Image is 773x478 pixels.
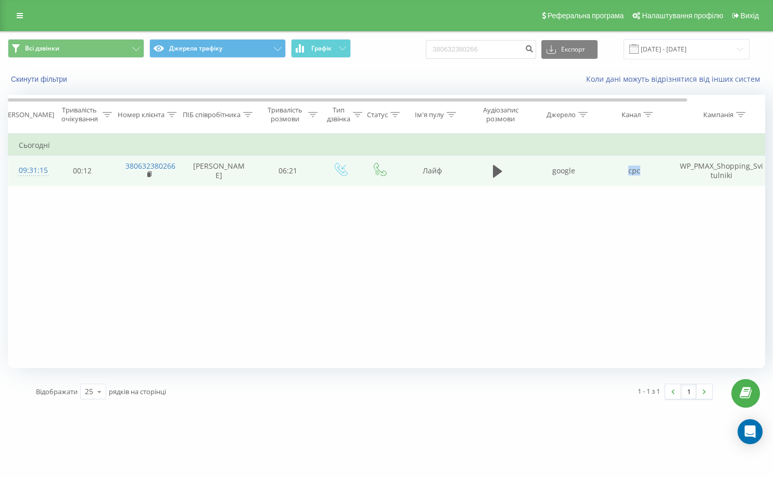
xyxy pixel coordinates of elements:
div: [PERSON_NAME] [2,110,54,119]
div: Джерело [547,110,576,119]
button: Графік [291,39,351,58]
div: Канал [622,110,641,119]
div: Open Intercom Messenger [738,419,763,444]
a: 380632380266 [125,161,175,171]
span: Налаштування профілю [642,11,723,20]
button: Всі дзвінки [8,39,144,58]
div: Номер клієнта [118,110,164,119]
div: Аудіозапис розмови [475,106,526,123]
span: Всі дзвінки [25,44,59,53]
button: Скинути фільтри [8,74,72,84]
td: cpc [599,156,669,186]
div: Тривалість очікування [59,106,100,123]
button: Експорт [541,40,598,59]
div: Тип дзвінка [327,106,350,123]
span: Реферальна програма [548,11,624,20]
span: Відображати [36,387,78,396]
div: Тривалість розмови [264,106,306,123]
td: [PERSON_NAME] [183,156,256,186]
div: Ім'я пулу [415,110,444,119]
div: Кампанія [703,110,733,119]
div: 09:31:15 [19,160,40,181]
button: Джерела трафіку [149,39,286,58]
a: Коли дані можуть відрізнятися вiд інших систем [586,74,765,84]
div: ПІБ співробітника [183,110,240,119]
span: Вихід [741,11,759,20]
div: 25 [85,386,93,397]
div: 1 - 1 з 1 [638,386,660,396]
td: google [529,156,599,186]
div: Статус [367,110,388,119]
a: 1 [681,384,696,399]
td: Лайф [399,156,466,186]
span: рядків на сторінці [109,387,166,396]
td: 00:12 [50,156,115,186]
input: Пошук за номером [426,40,536,59]
span: Графік [311,45,332,52]
td: 06:21 [256,156,321,186]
